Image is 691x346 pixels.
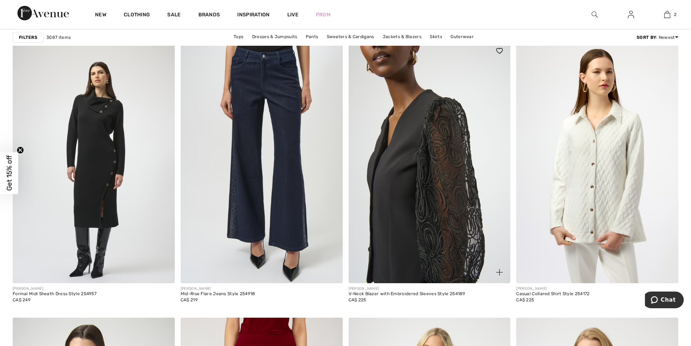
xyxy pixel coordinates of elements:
div: [PERSON_NAME] [516,286,589,292]
img: My Bag [664,10,670,19]
div: V-Neck Blazer with Embroidered Sleeves Style 254189 [349,292,465,297]
span: Get 15% off [5,155,13,191]
iframe: Opens a widget where you can chat to one of our agents [645,292,684,310]
span: 2 [674,11,676,18]
img: Formal Midi Sheath Dress Style 254957. Black [13,40,175,283]
a: Dresses & Jumpsuits [248,32,301,41]
strong: Sort By [637,35,656,40]
img: Casual Collared Shirt Style 254172. Vanilla 30 [516,40,678,283]
div: Formal Midi Sheath Dress Style 254957 [13,292,96,297]
img: plus_v2.svg [496,269,503,276]
button: Close teaser [17,146,24,154]
img: Mid-Rise Flare Jeans Style 254918. Dark Denim Blue [181,40,343,283]
a: Sweaters & Cardigans [323,32,378,41]
div: Mid-Rise Flare Jeans Style 254918 [181,292,255,297]
a: Prom [316,11,330,19]
a: Live [287,11,299,19]
div: [PERSON_NAME] [349,286,465,292]
a: Pants [302,32,322,41]
div: : Newest [637,34,678,41]
a: Brands [198,12,220,19]
div: Casual Collared Shirt Style 254172 [516,292,589,297]
img: 1ère Avenue [17,6,69,20]
div: [PERSON_NAME] [181,286,255,292]
img: search the website [592,10,598,19]
a: New [95,12,106,19]
span: 3087 items [46,34,71,41]
img: My Info [628,10,634,19]
img: heart_black_full.svg [496,48,503,54]
span: CA$ 225 [516,297,534,302]
a: Tops [230,32,247,41]
a: Jackets & Blazers [379,32,425,41]
div: [PERSON_NAME] [13,286,96,292]
a: Sign In [622,10,640,19]
span: Inspiration [237,12,270,19]
strong: Filters [19,34,37,41]
a: Outerwear [447,32,477,41]
span: CA$ 225 [349,297,366,302]
span: CA$ 249 [13,297,30,302]
a: 2 [649,10,685,19]
a: Skirts [426,32,446,41]
a: Clothing [124,12,150,19]
a: V-Neck Blazer with Embroidered Sleeves Style 254189. Black [349,40,511,283]
span: CA$ 219 [181,297,198,302]
a: Sale [167,12,181,19]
